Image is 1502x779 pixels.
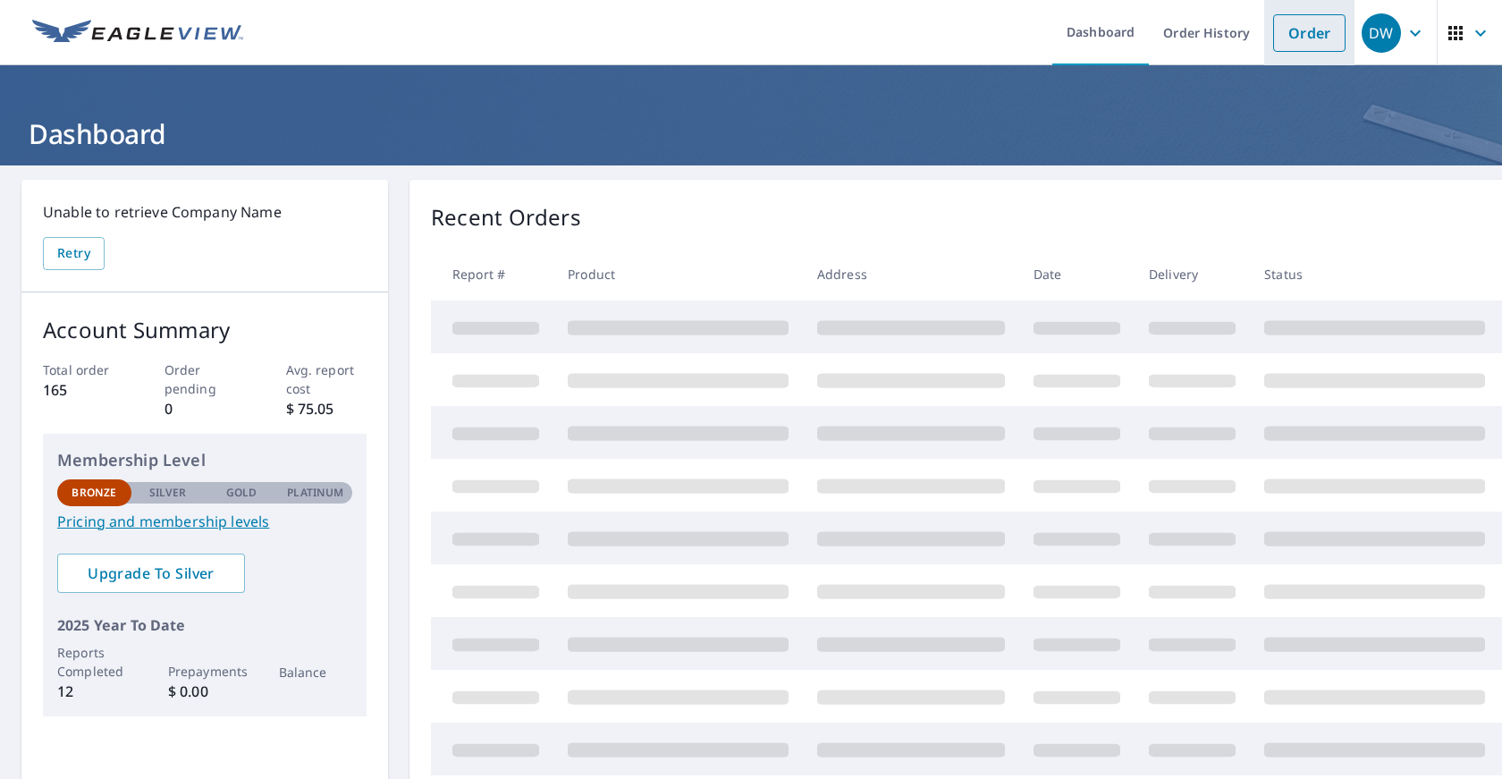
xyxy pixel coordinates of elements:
[43,314,367,346] p: Account Summary
[21,115,1481,152] h1: Dashboard
[57,554,245,593] a: Upgrade To Silver
[57,242,90,265] span: Retry
[286,398,367,419] p: $ 75.05
[165,398,246,419] p: 0
[57,643,131,681] p: Reports Completed
[43,237,105,270] button: Retry
[57,614,352,636] p: 2025 Year To Date
[165,360,246,398] p: Order pending
[287,485,343,501] p: Platinum
[57,681,131,702] p: 12
[149,485,187,501] p: Silver
[279,663,353,682] p: Balance
[1273,14,1346,52] a: Order
[431,201,581,233] p: Recent Orders
[286,360,367,398] p: Avg. report cost
[32,20,243,47] img: EV Logo
[1250,248,1499,301] th: Status
[1135,248,1250,301] th: Delivery
[168,662,242,681] p: Prepayments
[431,248,553,301] th: Report #
[57,511,352,532] a: Pricing and membership levels
[72,563,231,583] span: Upgrade To Silver
[1019,248,1135,301] th: Date
[72,485,116,501] p: Bronze
[43,201,367,223] p: Unable to retrieve Company Name
[553,248,803,301] th: Product
[1362,13,1401,53] div: DW
[43,379,124,401] p: 165
[168,681,242,702] p: $ 0.00
[803,248,1019,301] th: Address
[43,360,124,379] p: Total order
[57,448,352,472] p: Membership Level
[226,485,257,501] p: Gold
